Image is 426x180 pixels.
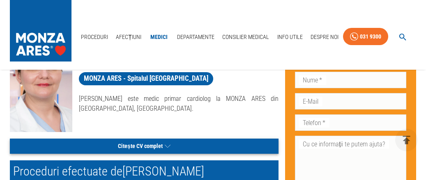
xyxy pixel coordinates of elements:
[10,139,279,154] button: Citește CV complet
[174,29,218,46] a: Departamente
[307,29,342,46] a: Despre Noi
[79,72,213,85] a: MONZA ARES - Spitalul [GEOGRAPHIC_DATA]
[79,73,213,84] span: MONZA ARES - Spitalul [GEOGRAPHIC_DATA]
[395,129,418,151] button: delete
[343,28,388,46] a: 031 9300
[10,30,72,132] img: Dr. Elena Sauer
[78,29,111,46] a: Proceduri
[146,29,172,46] a: Medici
[274,29,306,46] a: Info Utile
[113,29,145,46] a: Afecțiuni
[79,94,279,114] p: [PERSON_NAME] este medic primar cardiolog la MONZA ARES din [GEOGRAPHIC_DATA], [GEOGRAPHIC_DATA].
[219,29,272,46] a: Consilier Medical
[360,32,381,42] div: 031 9300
